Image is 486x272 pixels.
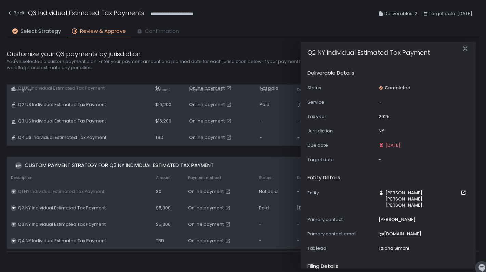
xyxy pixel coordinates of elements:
[16,163,21,168] text: NY
[307,217,376,223] div: Primary contact
[297,238,327,244] div: -
[7,8,25,20] button: Back
[7,9,25,17] div: Back
[155,87,170,92] span: Amount
[80,27,126,35] span: Review & Approve
[25,161,214,169] span: Custom Payment strategy for Q3 NY Individual Estimated Tax Payment
[260,102,289,108] div: Paid
[307,114,376,120] div: Tax year
[259,221,289,228] div: -
[12,222,16,226] text: NY
[259,175,272,180] span: Status
[18,189,104,195] span: Q1 NY Individual Estimated Tax Payment
[156,221,171,228] span: $5,300
[297,205,327,211] div: [DATE]
[12,206,16,210] text: NY
[18,118,106,124] span: Q3 US Individual Estimated Tax Payment
[156,189,161,195] span: $0
[307,190,376,196] div: Entity
[297,134,327,141] div: -
[7,49,141,59] span: Customize your Q3 payments by jurisdiction
[21,27,61,35] span: Select Strategy
[156,238,164,244] span: TBD
[188,205,224,211] span: Online payment
[307,245,376,251] div: Tax lead
[379,85,410,91] div: Completed
[297,221,327,228] div: -
[385,142,400,148] span: [DATE]
[189,87,222,92] span: Payment method
[18,238,106,244] span: Q4 NY Individual Estimated Tax Payment
[189,134,225,141] span: Online payment
[379,114,390,120] div: 2025
[379,217,416,223] div: [PERSON_NAME]
[259,189,289,195] div: Not paid
[188,221,224,228] span: Online payment
[18,134,106,141] span: Q4 US Individual Estimated Tax Payment
[429,10,472,18] span: Target date: [DATE]
[307,231,376,237] div: Primary contact email
[379,245,409,251] div: Tziona Simchi
[259,238,289,244] div: -
[188,175,221,180] span: Payment method
[379,157,381,163] div: -
[155,102,171,108] span: $16,200
[18,102,106,108] span: Q2 US Individual Estimated Tax Payment
[155,134,163,141] span: TBD
[307,174,340,182] h2: Entity details
[259,205,289,211] div: Paid
[145,27,179,35] span: Confirmation
[297,102,327,108] div: [DATE]
[297,189,327,195] div: -
[379,99,381,105] div: -
[307,128,376,134] div: Jurisdiction
[297,87,316,92] span: Date paid
[7,59,390,71] h2: You've selected a custom payment plan. Enter your payment amount and planned date for each jurisd...
[12,239,16,243] text: NY
[379,231,421,237] span: j@[DOMAIN_NAME]
[260,134,289,141] div: -
[260,87,272,92] span: Status
[28,8,144,17] h1: Q3 Individual Estimated Tax Payments
[307,99,376,105] div: Service
[188,238,224,244] span: Online payment
[307,85,376,91] div: Status
[12,190,16,194] text: NY
[18,205,106,211] span: Q2 NY Individual Estimated Tax Payment
[11,87,32,92] span: Description
[260,118,289,124] div: -
[155,118,171,124] span: $16,200
[188,189,224,195] span: Online payment
[307,157,376,163] div: Target date
[297,118,327,124] div: -
[18,221,106,228] span: Q3 NY Individual Estimated Tax Payment
[156,205,171,211] span: $5,300
[307,142,376,148] div: Due date
[384,10,417,18] span: Deliverables: 2
[189,102,225,108] span: Online payment
[156,175,171,180] span: Amount
[297,175,316,180] span: Date paid
[379,190,468,208] a: [PERSON_NAME] [PERSON_NAME]. [PERSON_NAME]
[189,118,225,124] span: Online payment
[385,190,459,208] span: [PERSON_NAME] [PERSON_NAME]. [PERSON_NAME]
[11,175,32,180] span: Description
[379,128,384,134] div: NY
